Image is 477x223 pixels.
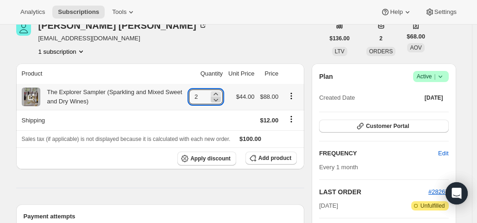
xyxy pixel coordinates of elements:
[419,91,449,104] button: [DATE]
[407,32,425,41] span: $68.00
[38,21,207,30] div: [PERSON_NAME] [PERSON_NAME]
[24,212,297,221] h2: Payment attempts
[319,120,448,133] button: Customer Portal
[284,91,299,101] button: Product actions
[319,201,338,210] span: [DATE]
[375,6,417,19] button: Help
[260,117,278,124] span: $12.00
[428,187,448,197] button: #28267
[284,114,299,124] button: Shipping actions
[319,187,428,197] h2: LAST ORDER
[374,32,388,45] button: 2
[258,154,291,162] span: Add product
[15,6,50,19] button: Analytics
[425,94,443,102] span: [DATE]
[417,72,445,81] span: Active
[239,135,261,142] span: $100.00
[369,48,393,55] span: ORDERS
[16,21,31,36] span: Christine Smith
[390,8,402,16] span: Help
[319,164,358,171] span: Every 1 month
[438,149,448,158] span: Edit
[112,8,126,16] span: Tools
[335,48,345,55] span: LTV
[257,64,281,84] th: Price
[330,35,350,42] span: $136.00
[324,32,355,45] button: $136.00
[319,93,355,102] span: Created Date
[428,188,448,195] a: #28267
[20,8,45,16] span: Analytics
[433,146,454,161] button: Edit
[434,8,457,16] span: Settings
[58,8,99,16] span: Subscriptions
[186,64,226,84] th: Quantity
[107,6,141,19] button: Tools
[38,47,86,56] button: Product actions
[190,155,231,162] span: Apply discount
[421,202,445,210] span: Unfulfilled
[38,34,207,43] span: [EMAIL_ADDRESS][DOMAIN_NAME]
[420,6,462,19] button: Settings
[52,6,105,19] button: Subscriptions
[379,35,383,42] span: 2
[177,152,236,166] button: Apply discount
[410,45,421,51] span: AOV
[236,93,255,100] span: $44.00
[16,64,187,84] th: Product
[16,110,187,130] th: Shipping
[366,122,409,130] span: Customer Portal
[226,64,257,84] th: Unit Price
[40,88,184,106] div: The Explorer Sampler (Sparkling and Mixed Sweet and Dry Wines)
[22,136,231,142] span: Sales tax (if applicable) is not displayed because it is calculated with each new order.
[245,152,297,165] button: Add product
[434,73,435,80] span: |
[260,93,278,100] span: $88.00
[446,182,468,204] div: Open Intercom Messenger
[319,149,438,158] h2: FREQUENCY
[319,72,333,81] h2: Plan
